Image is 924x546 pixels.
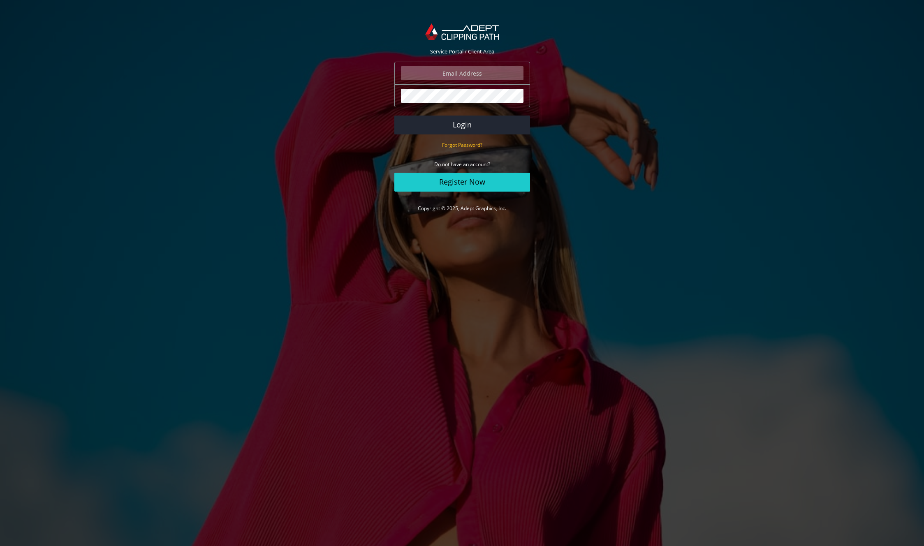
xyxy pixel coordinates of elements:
small: Do not have an account? [434,161,490,168]
span: Service Portal / Client Area [430,48,494,55]
small: Forgot Password? [442,141,482,148]
img: Adept Graphics [425,23,499,40]
button: Login [394,116,530,134]
a: Register Now [394,173,530,192]
a: Copyright © 2025, Adept Graphics, Inc. [418,205,506,212]
input: Email Address [401,66,523,80]
a: Forgot Password? [442,141,482,148]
